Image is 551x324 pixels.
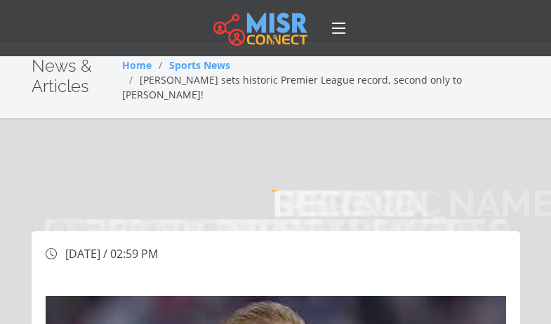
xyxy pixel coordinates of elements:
a: Home [122,58,152,72]
span: [DATE] / 02:59 PM [65,246,158,261]
a: Sports News [169,58,230,72]
img: main.misr_connect [213,11,307,46]
span: [PERSON_NAME] sets historic Premier League record, second only to [PERSON_NAME]! [122,73,462,101]
span: News & Articles [32,56,92,96]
